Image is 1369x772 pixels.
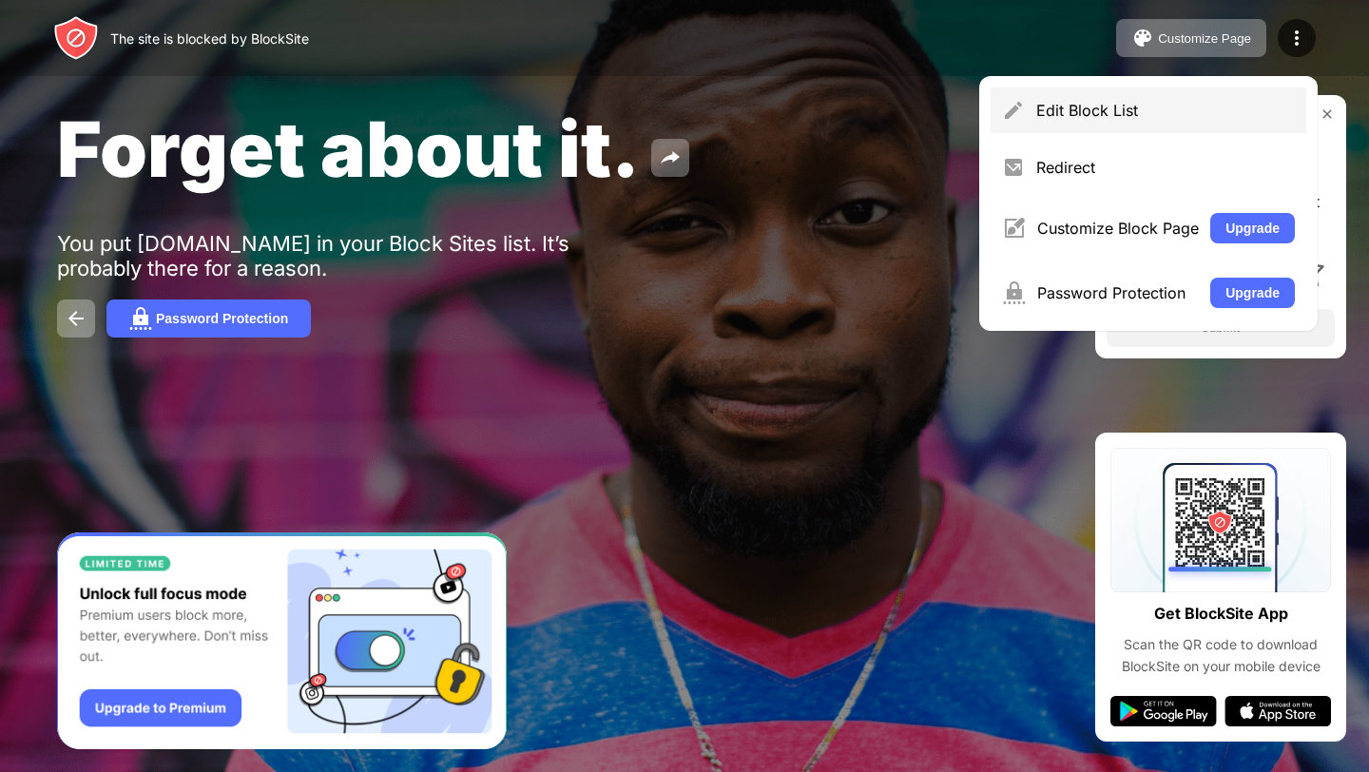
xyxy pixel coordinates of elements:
iframe: Banner [57,532,507,750]
img: header-logo.svg [53,15,99,61]
img: menu-pencil.svg [1002,99,1025,122]
div: Scan the QR code to download BlockSite on your mobile device [1110,634,1331,677]
img: menu-customize.svg [1002,217,1026,240]
div: You put [DOMAIN_NAME] in your Block Sites list. It’s probably there for a reason. [57,231,645,280]
img: pallet.svg [1131,27,1154,49]
div: Customize Block Page [1037,219,1199,238]
div: Customize Page [1158,31,1251,46]
img: share.svg [659,146,682,169]
img: menu-redirect.svg [1002,156,1025,179]
img: menu-password.svg [1002,281,1026,304]
span: Forget about it. [57,103,640,195]
img: qrcode.svg [1110,448,1331,592]
button: Customize Page [1116,19,1266,57]
button: Password Protection [106,299,311,338]
img: menu-icon.svg [1285,27,1308,49]
img: password.svg [129,307,152,330]
img: back.svg [65,307,87,330]
button: Upgrade [1210,278,1295,308]
div: Get BlockSite App [1154,600,1288,627]
button: Upgrade [1210,213,1295,243]
img: app-store.svg [1224,696,1331,726]
img: rate-us-close.svg [1320,106,1335,122]
img: google-play.svg [1110,696,1217,726]
div: The site is blocked by BlockSite [110,30,309,47]
div: Password Protection [156,311,288,326]
div: Redirect [1036,158,1295,177]
div: Edit Block List [1036,101,1295,120]
div: Password Protection [1037,283,1199,302]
